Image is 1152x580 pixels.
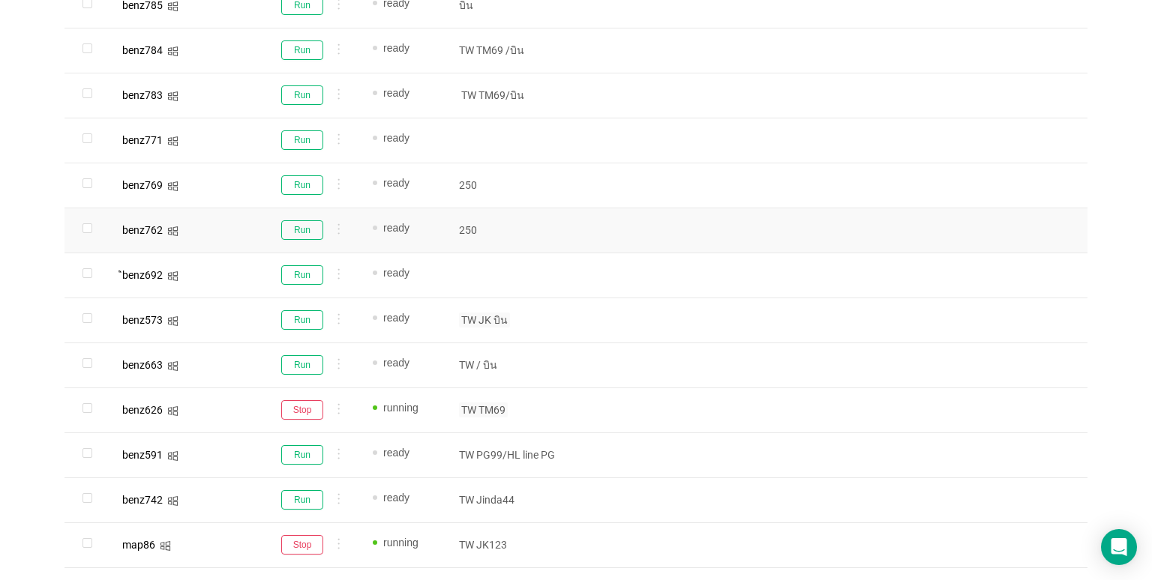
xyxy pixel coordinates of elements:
p: TW Jinda44 [459,492,568,507]
i: icon: windows [167,495,178,507]
i: icon: windows [167,360,178,372]
span: ready [383,357,409,369]
span: TW TM69 [459,402,508,417]
span: TW TM69/บิน [459,88,526,103]
div: benz762 [122,225,163,235]
div: benz573 [122,315,163,325]
span: ready [383,447,409,459]
p: TW TM69 [459,43,568,58]
button: Run [281,265,323,285]
i: icon: windows [167,91,178,102]
span: /บิน [503,43,526,58]
div: benz591 [122,450,163,460]
span: ready [383,267,409,279]
div: map86 [122,540,155,550]
div: benz742 [122,495,163,505]
button: Stop [281,535,323,555]
button: Run [281,85,323,105]
div: benz769 [122,180,163,190]
i: icon: windows [167,271,178,282]
button: Run [281,40,323,60]
div: benz783 [122,90,163,100]
button: Run [281,490,323,510]
i: icon: windows [167,405,178,417]
span: ready [383,42,409,54]
i: icon: windows [167,315,178,327]
span: ready [383,177,409,189]
p: 250 [459,178,568,193]
i: icon: windows [167,136,178,147]
span: ready [383,87,409,99]
button: Run [281,130,323,150]
div: benz663 [122,360,163,370]
span: TW JK บิน [459,312,510,327]
div: benz784 [122,45,163,55]
i: icon: windows [167,46,178,57]
i: icon: windows [167,226,178,237]
span: running [383,537,418,549]
button: Run [281,355,323,375]
span: ready [383,312,409,324]
div: Open Intercom Messenger [1101,529,1137,565]
button: Run [281,175,323,195]
button: Stop [281,400,323,420]
button: Run [281,445,323,465]
span: ready [383,132,409,144]
i: icon: windows [167,1,178,12]
i: icon: windows [160,540,171,552]
div: ิbenz692 [122,270,163,280]
p: TW PG99/HL line PG [459,447,568,462]
p: TW / บิน [459,357,568,372]
div: benz771 [122,135,163,145]
button: Run [281,310,323,330]
i: icon: windows [167,450,178,462]
button: Run [281,220,323,240]
span: running [383,402,418,414]
span: ready [383,222,409,234]
i: icon: windows [167,181,178,192]
span: ready [383,492,409,504]
p: 250 [459,223,568,238]
p: TW JK123 [459,537,568,552]
div: benz626 [122,405,163,415]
